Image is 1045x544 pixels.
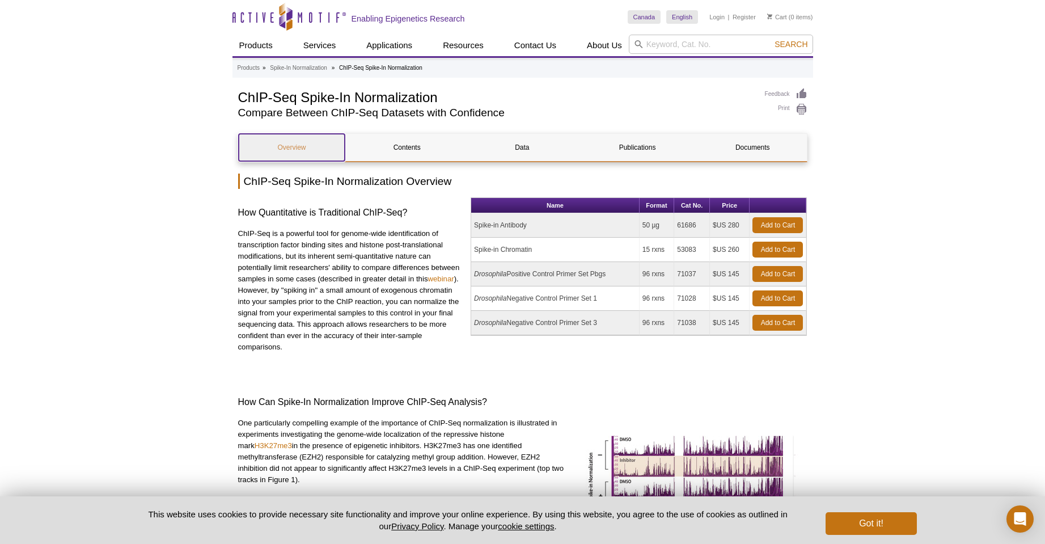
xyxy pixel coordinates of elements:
i: Drosophila [474,319,506,327]
i: Drosophila [474,294,506,302]
td: Spike-in Antibody [471,213,640,238]
a: Register [733,13,756,21]
td: 53083 [674,238,710,262]
li: » [332,65,335,71]
td: Negative Control Primer Set 1 [471,286,640,311]
td: $US 260 [710,238,750,262]
a: Feedback [765,88,807,100]
a: Login [709,13,725,21]
td: 96 rxns [640,262,674,286]
td: Spike-in Chromatin [471,238,640,262]
td: Positive Control Primer Set Pbgs [471,262,640,286]
p: This website uses cookies to provide necessary site functionality and improve your online experie... [129,508,807,532]
td: 96 rxns [640,286,674,311]
li: » [263,65,266,71]
p: One particularly compelling example of the importance of ChIP-Seq normalization is illustrated in... [238,418,565,486]
a: Contents [354,134,460,161]
th: Cat No. [674,198,710,213]
a: Publications [584,134,691,161]
a: Add to Cart [752,266,803,282]
a: Cart [767,13,787,21]
a: Data [469,134,576,161]
a: Resources [436,35,490,56]
td: 71037 [674,262,710,286]
td: $US 145 [710,262,750,286]
img: Your Cart [767,14,772,19]
a: Products [232,35,280,56]
td: $US 145 [710,311,750,335]
button: cookie settings [498,521,554,531]
a: Add to Cart [752,290,803,306]
li: | [728,10,730,24]
a: Canada [628,10,661,24]
h1: ChIP-Seq Spike-In Normalization [238,88,754,105]
h2: Compare Between ChIP-Seq Datasets with Confidence [238,108,754,118]
a: Documents [699,134,806,161]
th: Price [710,198,750,213]
p: ChIP-Seq is a powerful tool for genome-wide identification of transcription factor binding sites ... [238,228,463,353]
span: Search [775,40,807,49]
a: Add to Cart [752,315,803,331]
td: Negative Control Primer Set 3 [471,311,640,335]
h3: How Quantitative is Traditional ChIP-Seq? [238,206,463,220]
td: 71028 [674,286,710,311]
td: 61686 [674,213,710,238]
a: Add to Cart [752,242,803,258]
button: Search [771,39,811,49]
h2: Enabling Epigenetics Research [352,14,465,24]
h3: How Can Spike-In Normalization Improve ChIP-Seq Analysis? [238,395,807,409]
td: $US 280 [710,213,750,238]
i: Drosophila [474,270,506,278]
th: Format [640,198,674,213]
div: Open Intercom Messenger [1006,505,1034,533]
td: 50 µg [640,213,674,238]
td: 96 rxns [640,311,674,335]
a: webinar [428,275,454,283]
li: ChIP-Seq Spike-In Normalization [339,65,422,71]
td: $US 145 [710,286,750,311]
a: Products [238,63,260,73]
a: English [666,10,698,24]
a: Print [765,103,807,116]
a: Spike-In Normalization [270,63,327,73]
a: Contact Us [507,35,563,56]
a: About Us [580,35,629,56]
td: 15 rxns [640,238,674,262]
button: Got it! [826,512,916,535]
li: (0 items) [767,10,813,24]
td: 71038 [674,311,710,335]
h2: ChIP-Seq Spike-In Normalization Overview [238,174,807,189]
a: Privacy Policy [391,521,443,531]
input: Keyword, Cat. No. [629,35,813,54]
a: Overview [239,134,345,161]
th: Name [471,198,640,213]
a: Services [297,35,343,56]
a: H3K27me3 [255,441,292,450]
a: Applications [359,35,419,56]
a: Add to Cart [752,217,803,233]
